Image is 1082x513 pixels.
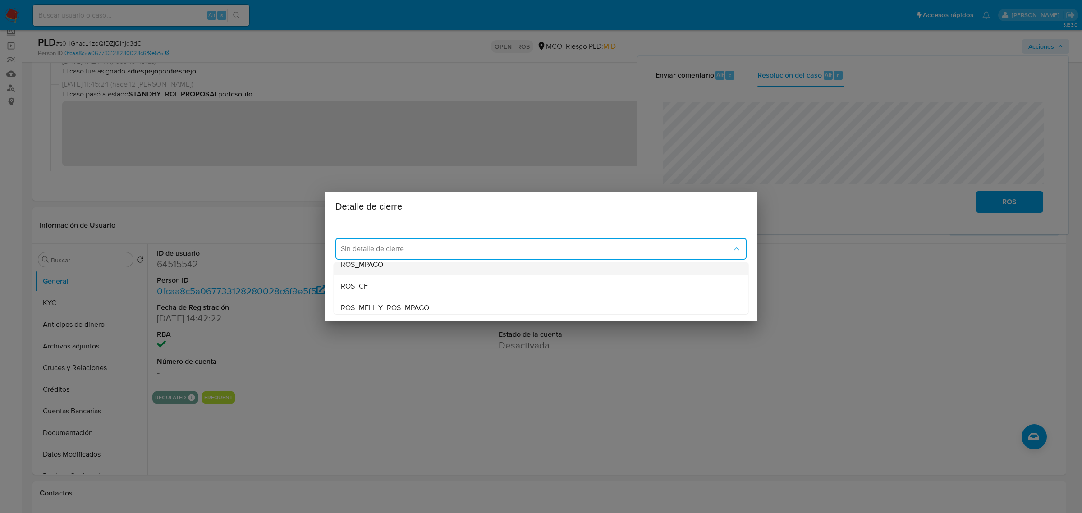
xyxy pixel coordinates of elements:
span: ROS_MELI_Y_ROS_MPAGO [341,303,429,312]
ul: dropdown-closure-detail [334,210,748,383]
span: ROS_CF [341,281,368,290]
span: ROS_MPAGO [341,260,383,269]
button: dropdown-closure-detail [335,238,747,260]
span: Sin detalle de cierre [341,244,732,253]
h2: Detalle de cierre [335,199,747,214]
